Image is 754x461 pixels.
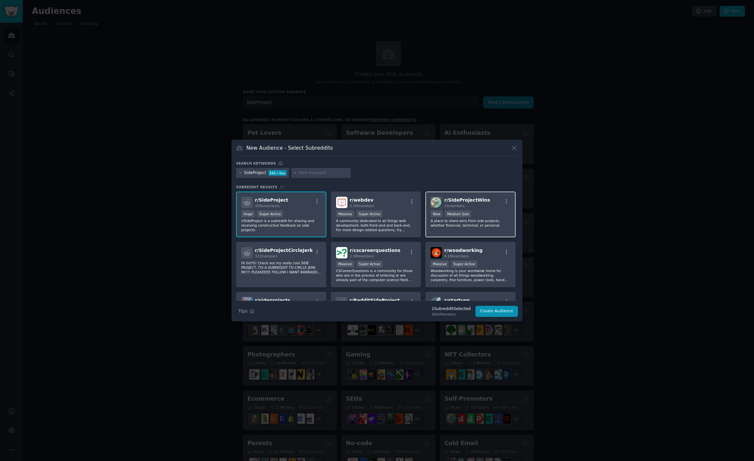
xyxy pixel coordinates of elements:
[238,308,247,315] span: Tips
[350,248,400,253] span: r/ cscareerquestions
[336,218,416,232] p: A community dedicated to all things web development: both front-end and back-end. For more design...
[350,298,400,303] span: r/ RedditSideProject
[432,312,471,317] div: 495k Members
[241,261,321,274] p: HI GUYS! Check out my really cool SIDE PROJECT, ITS A SUBREDDIT TO CIRCLE JERK IN!!!! PLEASEEEE F...
[444,248,483,253] span: r/ woodworking
[255,204,280,208] span: 495k members
[445,210,471,217] div: Medium Size
[255,197,288,203] span: r/ SideProject
[431,261,449,268] div: Massive
[475,306,518,317] button: Create Audience
[255,248,313,253] span: r/ SideProjectCircleJerk
[236,185,277,189] span: Subreddit Results
[236,305,257,317] button: Tips
[255,254,278,258] span: 323 members
[241,297,253,308] img: sideprojects
[241,210,255,217] div: Huge
[350,204,374,208] span: 3.1M members
[444,197,490,203] span: r/ SideProjectWins
[299,170,348,176] input: New Keyword
[431,210,443,217] div: New
[350,197,373,203] span: r/ webdev
[431,218,510,228] p: A place to share wins from side projects, whether financial, technical, or personal.
[336,247,347,258] img: cscareerquestions
[255,298,290,303] span: r/ sideprojects
[336,261,354,268] div: Massive
[244,170,266,176] div: SideProject
[444,204,465,208] span: 1k members
[357,261,383,268] div: Super Active
[257,210,283,217] div: Super Active
[336,210,354,217] div: Massive
[431,268,510,282] p: Woodworking is your worldwide home for discussion of all things woodworking, carpentry, fine furn...
[432,306,471,312] div: 1 Subreddit Selected
[269,170,287,176] div: 346 / day
[357,210,383,217] div: Super Active
[431,297,442,308] img: startups
[241,218,321,232] p: r/SideProject is a subreddit for sharing and receiving constructive feedback on side projects.
[246,144,333,151] h3: New Audience - Select Subreddits
[336,268,416,282] p: CSCareerQuestions is a community for those who are in the process of entering or are already part...
[336,197,347,208] img: webdev
[444,254,469,258] span: 6.1M members
[444,298,470,303] span: r/ startups
[236,161,276,166] h3: Search keywords
[350,254,374,258] span: 2.3M members
[431,197,442,208] img: SideProjectWins
[280,185,284,189] span: 10
[431,247,442,258] img: woodworking
[451,261,477,268] div: Super Active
